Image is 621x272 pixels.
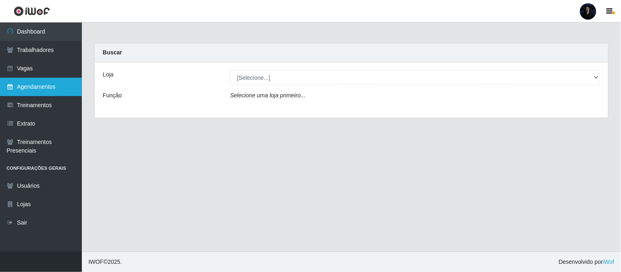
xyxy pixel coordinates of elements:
label: Função [103,91,122,100]
span: IWOF [88,259,104,265]
span: © 2025 . [88,258,122,266]
label: Loja [103,70,113,79]
a: iWof [603,259,614,265]
strong: Buscar [103,49,122,56]
span: Desenvolvido por [559,258,614,266]
i: Selecione uma loja primeiro... [230,92,305,99]
img: CoreUI Logo [14,6,50,16]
